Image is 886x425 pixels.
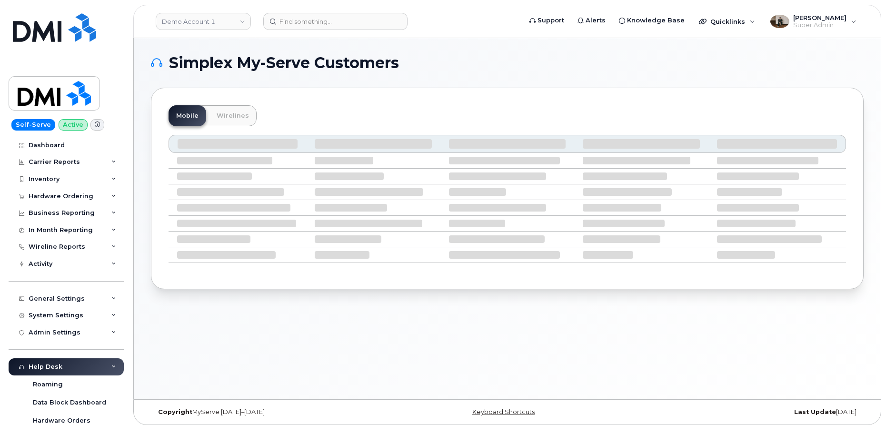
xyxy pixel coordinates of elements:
[169,105,206,126] a: Mobile
[794,408,836,415] strong: Last Update
[151,408,388,416] div: MyServe [DATE]–[DATE]
[169,56,399,70] span: Simplex My-Serve Customers
[626,408,864,416] div: [DATE]
[472,408,535,415] a: Keyboard Shortcuts
[158,408,192,415] strong: Copyright
[209,105,257,126] a: Wirelines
